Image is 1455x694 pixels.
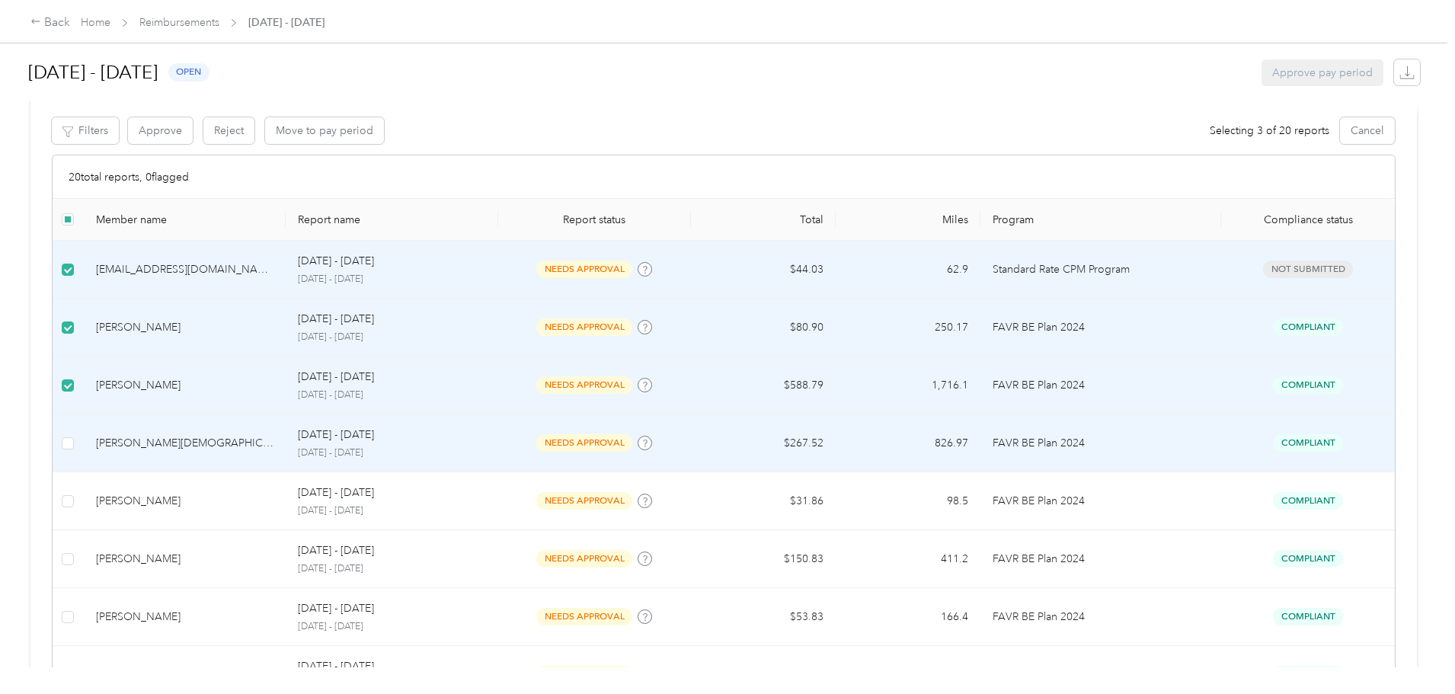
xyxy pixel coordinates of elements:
[993,551,1209,568] p: FAVR BE Plan 2024
[298,369,374,385] p: [DATE] - [DATE]
[691,530,836,588] td: $150.83
[203,117,254,144] button: Reject
[980,241,1221,299] td: Standard Rate CPM Program
[510,213,679,226] span: Report status
[703,213,823,226] div: Total
[52,117,119,144] button: Filters
[1273,376,1343,394] span: Compliant
[298,446,485,460] p: [DATE] - [DATE]
[691,414,836,472] td: $267.52
[980,588,1221,646] td: FAVR BE Plan 2024
[96,213,274,226] div: Member name
[298,504,485,518] p: [DATE] - [DATE]
[1273,492,1343,510] span: Compliant
[128,117,193,144] button: Approve
[298,331,485,344] p: [DATE] - [DATE]
[1273,608,1343,625] span: Compliant
[691,299,836,357] td: $80.90
[993,609,1209,625] p: FAVR BE Plan 2024
[96,667,274,683] div: [PERSON_NAME] Love
[168,63,209,81] span: open
[836,588,980,646] td: 166.4
[298,600,374,617] p: [DATE] - [DATE]
[1273,666,1343,683] span: Compliant
[536,550,632,568] span: needs approval
[836,357,980,414] td: 1,716.1
[298,311,374,328] p: [DATE] - [DATE]
[96,609,274,625] div: [PERSON_NAME]
[993,377,1209,394] p: FAVR BE Plan 2024
[691,357,836,414] td: $588.79
[81,16,110,29] a: Home
[691,588,836,646] td: $53.83
[96,261,274,278] div: [EMAIL_ADDRESS][DOMAIN_NAME]
[1273,318,1343,336] span: Compliant
[248,14,325,30] span: [DATE] - [DATE]
[536,666,632,683] span: needs approval
[536,376,632,394] span: needs approval
[1370,609,1455,694] iframe: Everlance-gr Chat Button Frame
[980,530,1221,588] td: FAVR BE Plan 2024
[536,434,632,452] span: needs approval
[536,608,632,625] span: needs approval
[980,299,1221,357] td: FAVR BE Plan 2024
[298,427,374,443] p: [DATE] - [DATE]
[993,319,1209,336] p: FAVR BE Plan 2024
[836,299,980,357] td: 250.17
[980,199,1221,241] th: Program
[53,155,1395,199] div: 20 total reports, 0 flagged
[836,530,980,588] td: 411.2
[96,319,274,336] div: [PERSON_NAME]
[96,493,274,510] div: [PERSON_NAME]
[980,414,1221,472] td: FAVR BE Plan 2024
[1273,550,1343,568] span: Compliant
[298,562,485,576] p: [DATE] - [DATE]
[691,241,836,299] td: $44.03
[836,414,980,472] td: 826.97
[848,213,968,226] div: Miles
[30,14,70,32] div: Back
[1273,434,1343,452] span: Compliant
[1340,117,1395,144] button: Cancel
[298,389,485,402] p: [DATE] - [DATE]
[536,318,632,336] span: needs approval
[298,273,485,286] p: [DATE] - [DATE]
[836,472,980,530] td: 98.5
[139,16,219,29] a: Reimbursements
[1210,123,1329,139] span: Selecting 3 of 20 reports
[286,199,497,241] th: Report name
[993,261,1209,278] p: Standard Rate CPM Program
[298,253,374,270] p: [DATE] - [DATE]
[28,54,158,91] h1: [DATE] - [DATE]
[993,435,1209,452] p: FAVR BE Plan 2024
[536,492,632,510] span: needs approval
[265,117,384,144] button: Move to pay period
[1233,213,1383,226] span: Compliance status
[1263,261,1353,278] span: Not submitted
[691,472,836,530] td: $31.86
[96,551,274,568] div: [PERSON_NAME]
[980,472,1221,530] td: FAVR BE Plan 2024
[993,667,1209,683] p: FAVR BE Plan 2024
[298,658,374,675] p: [DATE] - [DATE]
[993,493,1209,510] p: FAVR BE Plan 2024
[536,261,632,278] span: needs approval
[298,485,374,501] p: [DATE] - [DATE]
[84,199,286,241] th: Member name
[96,377,274,394] div: [PERSON_NAME]
[298,620,485,634] p: [DATE] - [DATE]
[96,435,274,452] div: [PERSON_NAME][DEMOGRAPHIC_DATA]
[836,241,980,299] td: 62.9
[980,357,1221,414] td: FAVR BE Plan 2024
[298,542,374,559] p: [DATE] - [DATE]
